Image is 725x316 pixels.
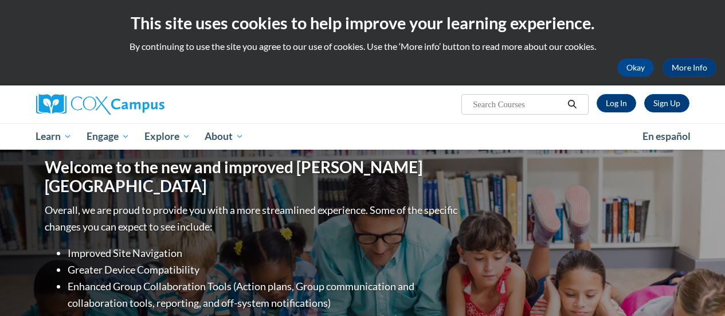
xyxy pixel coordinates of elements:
button: Okay [617,58,654,77]
li: Improved Site Navigation [68,245,460,262]
img: Cox Campus [36,94,164,115]
span: Engage [87,130,130,143]
p: By continuing to use the site you agree to our use of cookies. Use the ‘More info’ button to read... [9,40,716,53]
a: Engage [79,123,137,150]
a: Register [644,94,689,112]
a: Log In [597,94,636,112]
a: About [197,123,251,150]
p: Overall, we are proud to provide you with a more streamlined experience. Some of the specific cha... [45,202,460,235]
div: Main menu [28,123,698,150]
a: En español [635,124,698,149]
li: Greater Device Compatibility [68,262,460,278]
span: En español [642,130,691,142]
h1: Welcome to the new and improved [PERSON_NAME][GEOGRAPHIC_DATA] [45,158,460,196]
span: About [205,130,244,143]
h2: This site uses cookies to help improve your learning experience. [9,11,716,34]
input: Search Courses [472,97,563,111]
span: Explore [144,130,190,143]
a: Explore [137,123,198,150]
a: Learn [29,123,80,150]
iframe: Button to launch messaging window [679,270,716,307]
a: Cox Campus [36,94,242,115]
li: Enhanced Group Collaboration Tools (Action plans, Group communication and collaboration tools, re... [68,278,460,311]
a: More Info [663,58,716,77]
button: Search [563,97,581,111]
span: Learn [36,130,72,143]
